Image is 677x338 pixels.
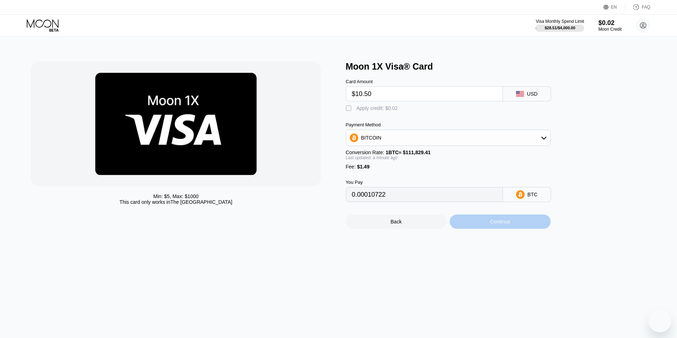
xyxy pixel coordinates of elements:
div:  [346,105,353,112]
div: $28.51 / $4,000.00 [545,26,575,30]
div: Continue [490,219,510,225]
div: Visa Monthly Spend Limit$28.51/$4,000.00 [536,19,584,32]
div: Last updated: a minute ago [346,155,551,160]
div: Fee : [346,164,551,170]
div: Card Amount [346,79,503,84]
div: Visa Monthly Spend Limit [536,19,584,24]
div: FAQ [625,4,650,11]
div: Continue [450,215,551,229]
div: Min: $ 5 , Max: $ 1000 [153,193,198,199]
div: EN [603,4,625,11]
div: This card only works in The [GEOGRAPHIC_DATA] [120,199,232,205]
div: BTC [527,192,537,197]
div: Moon 1X Visa® Card [346,61,653,72]
div: BITCOIN [361,135,382,141]
span: 1 BTC ≈ $111,829.41 [386,150,431,155]
div: Apply credit: $0.02 [357,105,398,111]
div: FAQ [642,5,650,10]
div: Conversion Rate: [346,150,551,155]
div: Moon Credit [598,27,622,32]
div: $0.02 [598,19,622,27]
div: $0.02Moon Credit [598,19,622,32]
div: EN [611,5,617,10]
span: $1.49 [357,164,369,170]
div: USD [527,91,538,97]
iframe: Button to launch messaging window, conversation in progress [648,309,671,332]
div: Back [390,219,401,225]
div: BITCOIN [346,131,550,145]
div: You Pay [346,180,503,185]
div: Payment Method [346,122,551,127]
div: Back [346,215,447,229]
input: $0.00 [352,87,497,101]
